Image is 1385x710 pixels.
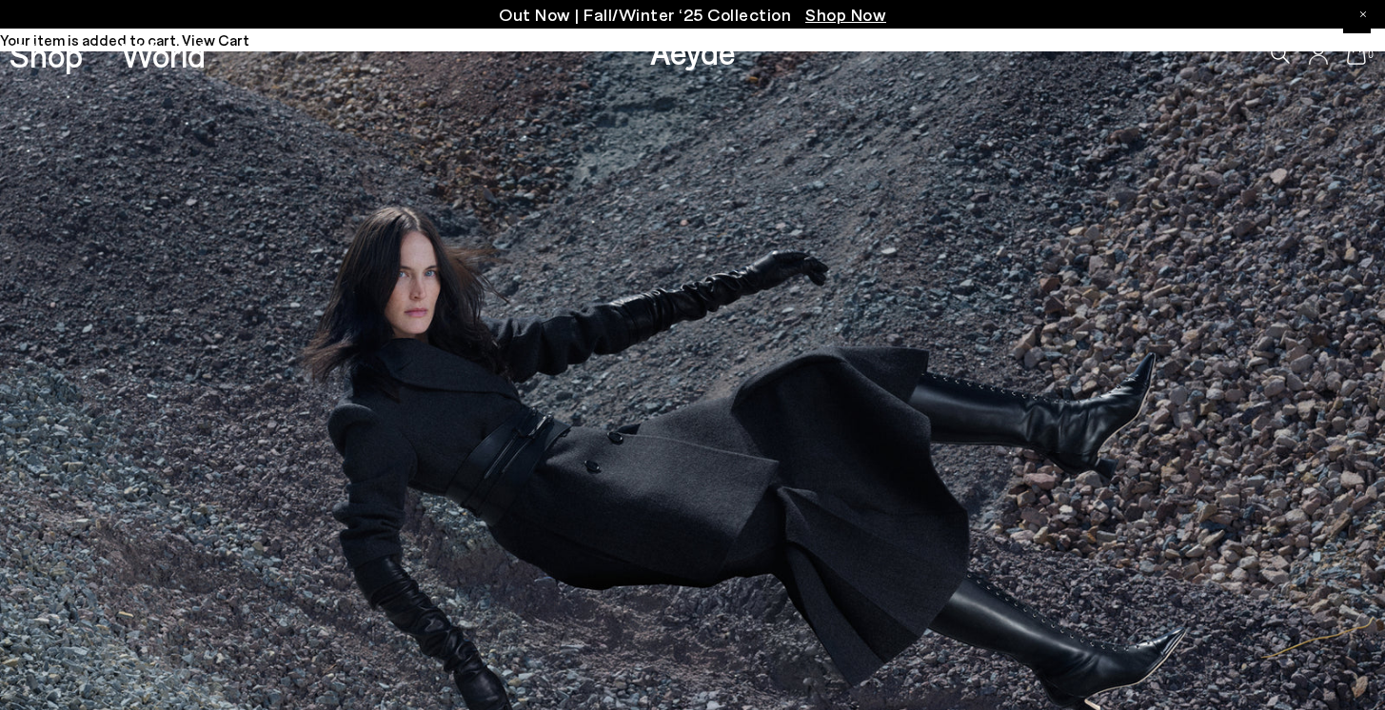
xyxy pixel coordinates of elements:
[499,3,886,27] p: Out Now | Fall/Winter ‘25 Collection
[650,31,736,71] a: Aeyde
[10,38,83,71] a: Shop
[121,38,206,71] a: World
[1347,44,1366,65] a: 0
[805,4,886,25] span: Navigate to /collections/new-in
[1366,49,1375,60] span: 0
